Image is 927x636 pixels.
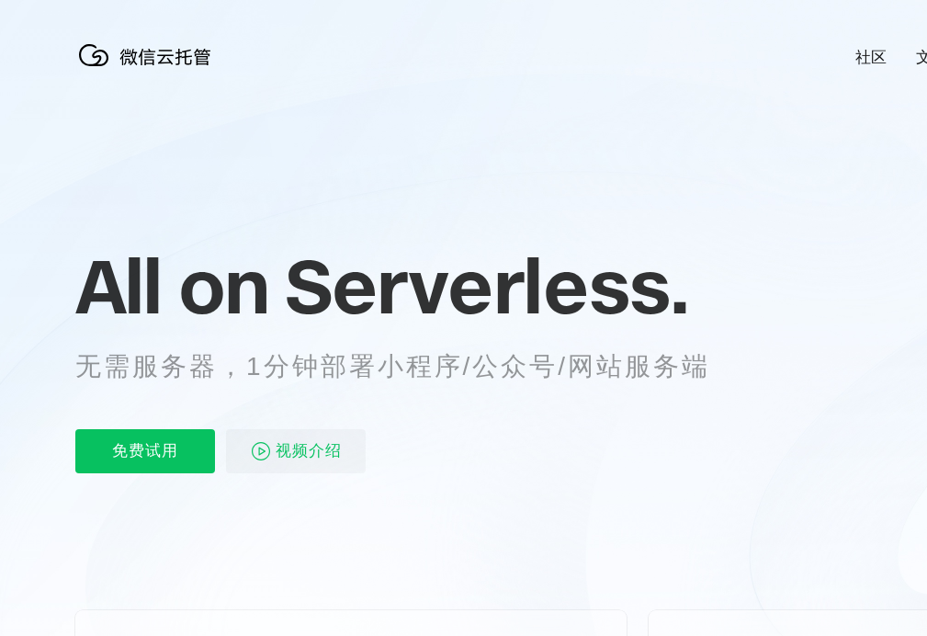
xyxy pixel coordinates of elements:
p: 无需服务器，1分钟部署小程序/公众号/网站服务端 [75,348,744,385]
a: 微信云托管 [75,61,222,76]
img: 微信云托管 [75,37,222,74]
img: video_play.svg [250,440,272,462]
a: 社区 [855,47,887,68]
span: 视频介绍 [276,429,342,473]
span: All on [75,240,267,332]
span: Serverless. [285,240,688,332]
p: 免费试用 [75,429,215,473]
